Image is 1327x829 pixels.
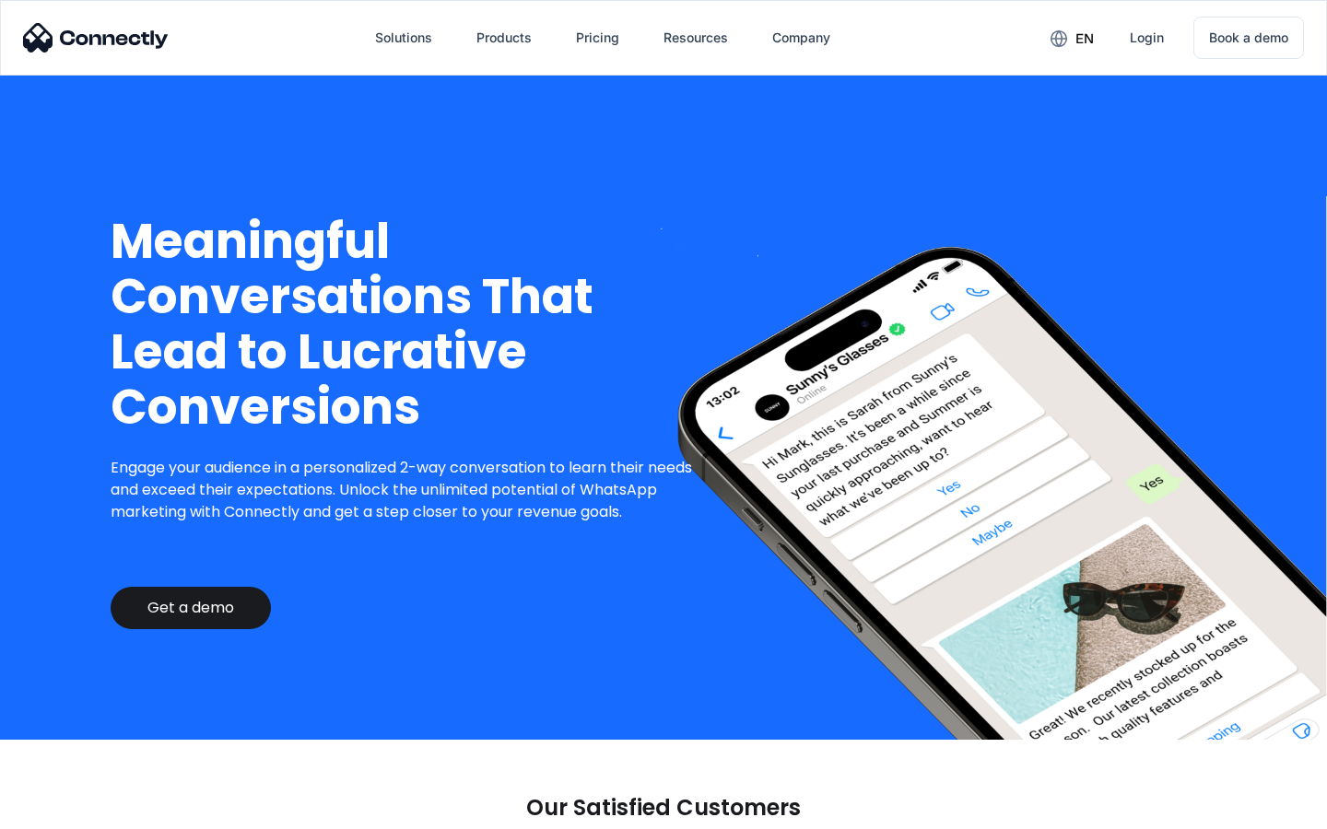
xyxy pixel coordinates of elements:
a: Book a demo [1193,17,1304,59]
p: Engage your audience in a personalized 2-way conversation to learn their needs and exceed their e... [111,457,707,523]
aside: Language selected: English [18,797,111,823]
div: Login [1130,25,1164,51]
div: Get a demo [147,599,234,617]
div: Products [476,25,532,51]
a: Pricing [561,16,634,60]
div: Company [772,25,830,51]
a: Login [1115,16,1179,60]
h1: Meaningful Conversations That Lead to Lucrative Conversions [111,214,707,435]
div: Pricing [576,25,619,51]
img: Connectly Logo [23,23,169,53]
div: Resources [663,25,728,51]
div: Solutions [375,25,432,51]
a: Get a demo [111,587,271,629]
p: Our Satisfied Customers [526,795,801,821]
div: en [1075,26,1094,52]
ul: Language list [37,797,111,823]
